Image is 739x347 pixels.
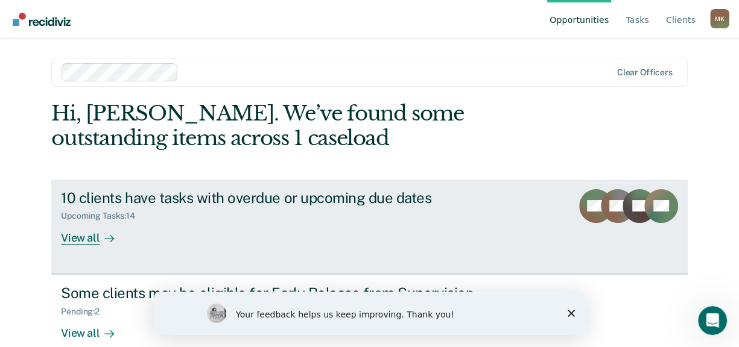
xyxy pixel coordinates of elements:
div: 10 clients have tasks with overdue or upcoming due dates [61,189,484,207]
div: Pending : 2 [61,307,109,317]
div: Clear officers [617,67,673,78]
a: 10 clients have tasks with overdue or upcoming due datesUpcoming Tasks:14View all [51,180,688,274]
img: Recidiviz [13,13,71,26]
iframe: Survey by Kim from Recidiviz [154,292,586,335]
iframe: Intercom live chat [698,306,727,335]
div: Upcoming Tasks : 14 [61,211,145,221]
div: Some clients may be eligible for Early Release from Supervision [61,284,484,302]
div: M K [710,9,729,28]
div: View all [61,221,128,245]
button: Profile dropdown button [710,9,729,28]
div: View all [61,316,128,340]
div: Hi, [PERSON_NAME]. We’ve found some outstanding items across 1 caseload [51,101,560,151]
